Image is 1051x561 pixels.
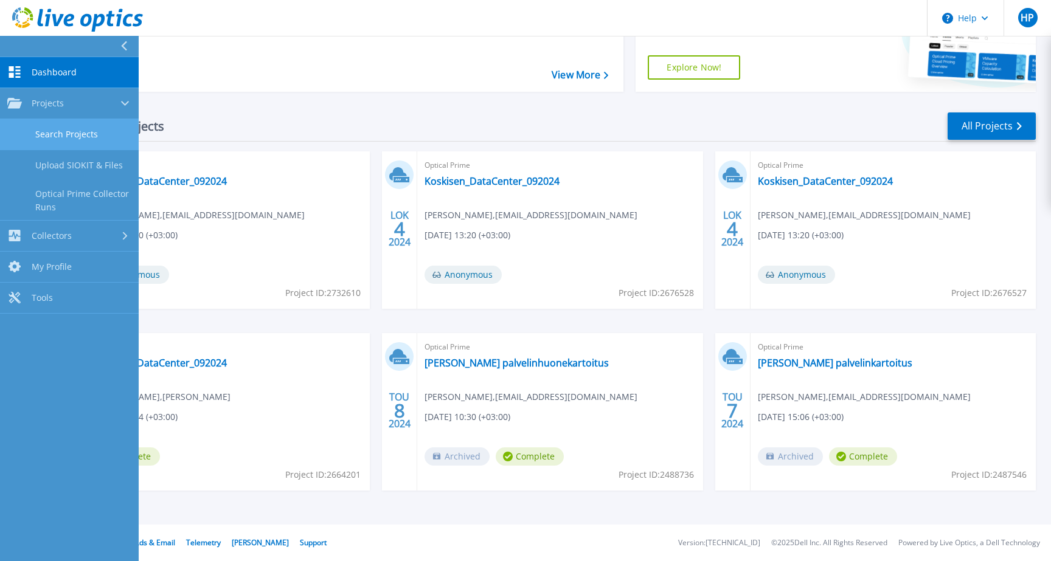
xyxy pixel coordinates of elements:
span: Projects [32,98,64,109]
span: Optical Prime [425,340,695,354]
span: [PERSON_NAME] , [EMAIL_ADDRESS][DOMAIN_NAME] [758,390,971,404]
span: Anonymous [758,266,835,284]
span: Collectors [32,230,72,241]
span: Complete [496,447,564,466]
a: Koskisen_DataCenter_092024 [92,357,227,369]
span: Project ID: 2488736 [619,468,694,481]
div: TOU 2024 [721,388,744,433]
span: Optical Prime [758,340,1028,354]
span: 4 [394,224,405,234]
span: Project ID: 2487546 [951,468,1027,481]
span: Project ID: 2676528 [619,286,694,300]
span: [PERSON_NAME] , [EMAIL_ADDRESS][DOMAIN_NAME] [425,390,637,404]
span: Optical Prime [92,340,362,354]
span: [DATE] 13:20 (+03:00) [758,229,844,242]
span: Archived [425,447,490,466]
a: Telemetry [186,537,221,548]
span: My Profile [32,261,72,272]
div: TOU 2024 [388,388,411,433]
span: Optical Prime [425,159,695,172]
span: Project ID: 2664201 [285,468,361,481]
span: [DATE] 13:20 (+03:00) [425,229,510,242]
a: Support [300,537,327,548]
a: Explore Now! [648,55,740,80]
span: Project ID: 2732610 [285,286,361,300]
li: Powered by Live Optics, a Dell Technology [898,539,1040,547]
span: 8 [394,405,405,416]
span: Project ID: 2676527 [951,286,1027,300]
span: Optical Prime [92,159,362,172]
li: Version: [TECHNICAL_ID] [678,539,760,547]
span: 7 [727,405,738,416]
span: [PERSON_NAME] , [EMAIL_ADDRESS][DOMAIN_NAME] [92,208,305,222]
span: HP [1021,13,1034,22]
a: [PERSON_NAME] palvelinkartoitus [758,357,912,369]
a: [PERSON_NAME] palvelinhuonekartoitus [425,357,609,369]
span: [PERSON_NAME] , [PERSON_NAME] [92,390,231,404]
span: [DATE] 10:30 (+03:00) [425,410,510,424]
span: [PERSON_NAME] , [EMAIL_ADDRESS][DOMAIN_NAME] [758,208,971,222]
a: Koskisen_DataCenter_092024 [92,175,227,187]
a: [PERSON_NAME] [232,537,289,548]
a: Koskisen_DataCenter_092024 [425,175,560,187]
span: [DATE] 15:06 (+03:00) [758,410,844,424]
a: Ads & Email [134,537,175,548]
a: All Projects [948,112,1036,140]
div: LOK 2024 [721,207,744,251]
span: Archived [758,447,823,466]
span: Complete [829,447,897,466]
li: © 2025 Dell Inc. All Rights Reserved [771,539,887,547]
span: Anonymous [425,266,502,284]
span: 4 [727,224,738,234]
span: Tools [32,292,53,303]
div: LOK 2024 [388,207,411,251]
a: View More [552,69,608,81]
span: [PERSON_NAME] , [EMAIL_ADDRESS][DOMAIN_NAME] [425,208,637,222]
span: Optical Prime [758,159,1028,172]
span: Dashboard [32,67,77,78]
a: Koskisen_DataCenter_092024 [758,175,893,187]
